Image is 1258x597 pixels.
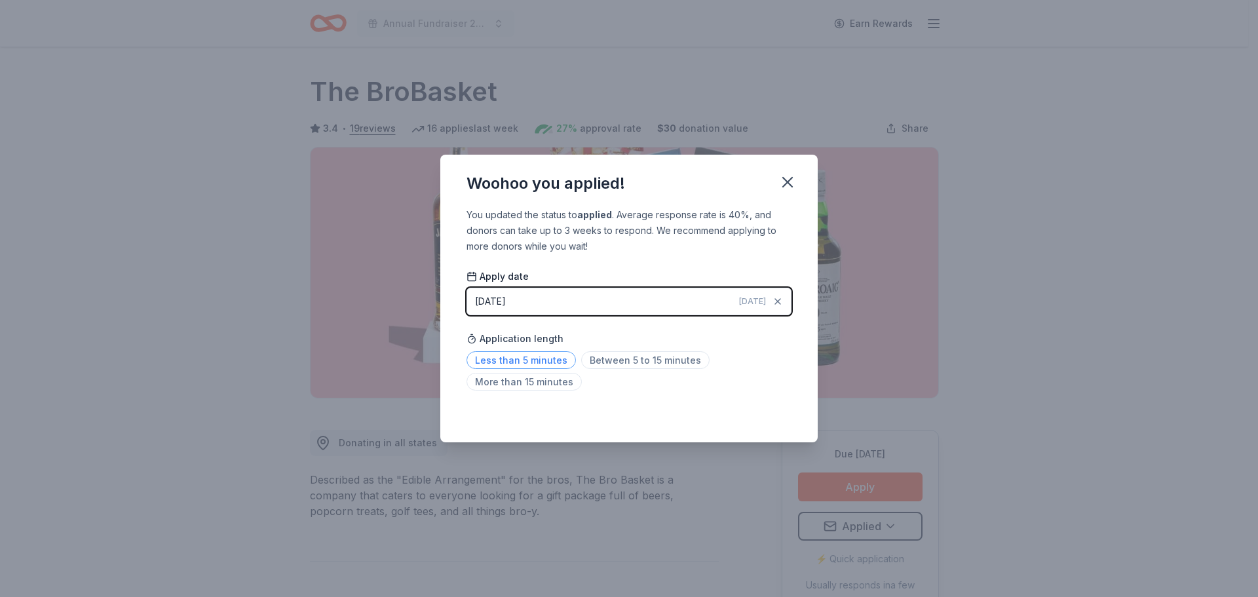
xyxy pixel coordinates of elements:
[467,288,791,315] button: [DATE][DATE]
[467,270,529,283] span: Apply date
[467,173,625,194] div: Woohoo you applied!
[467,373,582,391] span: More than 15 minutes
[467,207,791,254] div: You updated the status to . Average response rate is 40%, and donors can take up to 3 weeks to re...
[581,351,710,369] span: Between 5 to 15 minutes
[475,294,506,309] div: [DATE]
[467,351,576,369] span: Less than 5 minutes
[577,209,612,220] b: applied
[467,331,563,347] span: Application length
[739,296,766,307] span: [DATE]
